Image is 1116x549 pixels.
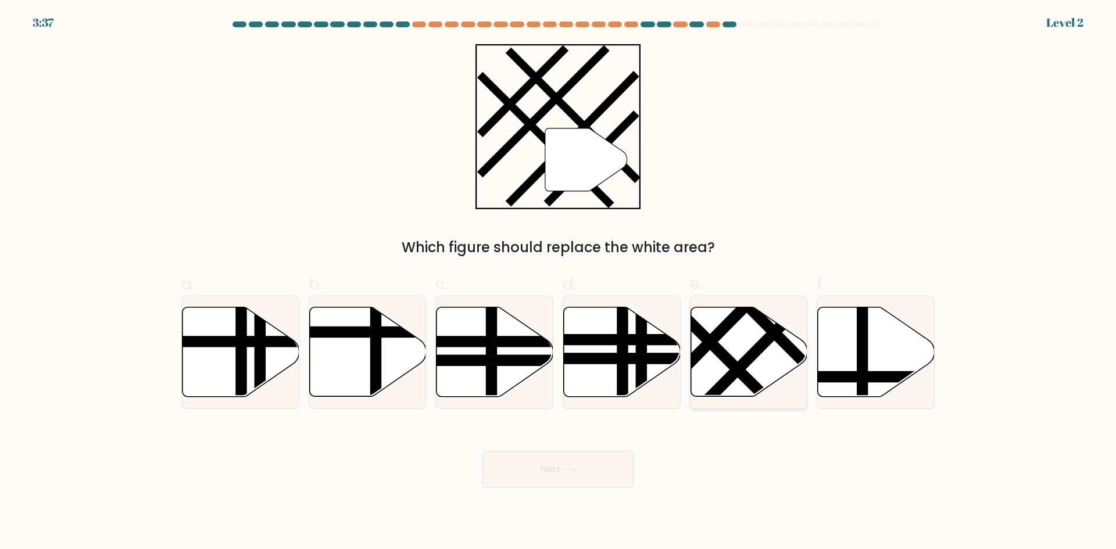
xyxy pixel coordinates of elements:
[188,237,928,258] div: Which figure should replace the white area?
[33,14,53,31] div: 3:37
[435,272,448,295] span: c.
[817,272,825,295] span: f.
[690,272,703,295] span: e.
[181,272,195,295] span: a.
[309,272,323,295] span: b.
[563,272,577,295] span: d.
[1046,14,1083,31] div: Level 2
[545,128,627,191] g: "
[482,451,634,488] button: Next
